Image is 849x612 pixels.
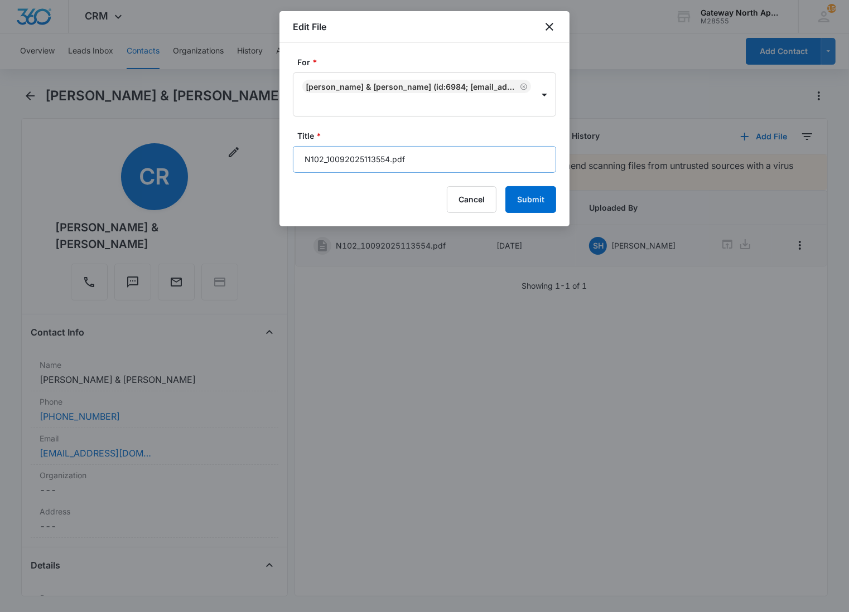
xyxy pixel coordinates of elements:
[518,82,528,90] div: Remove Cameron Ryan & Kimberly Dale (ID:6984; k.d227@icloud.com; 7205619648)
[293,20,326,33] h1: Edit File
[297,130,561,142] label: Title
[447,186,496,213] button: Cancel
[543,20,556,33] button: close
[293,146,556,173] input: Title
[505,186,556,213] button: Submit
[297,56,561,68] label: For
[306,82,518,91] div: [PERSON_NAME] & [PERSON_NAME] (ID:6984; [EMAIL_ADDRESS][DOMAIN_NAME]; 7205619648)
